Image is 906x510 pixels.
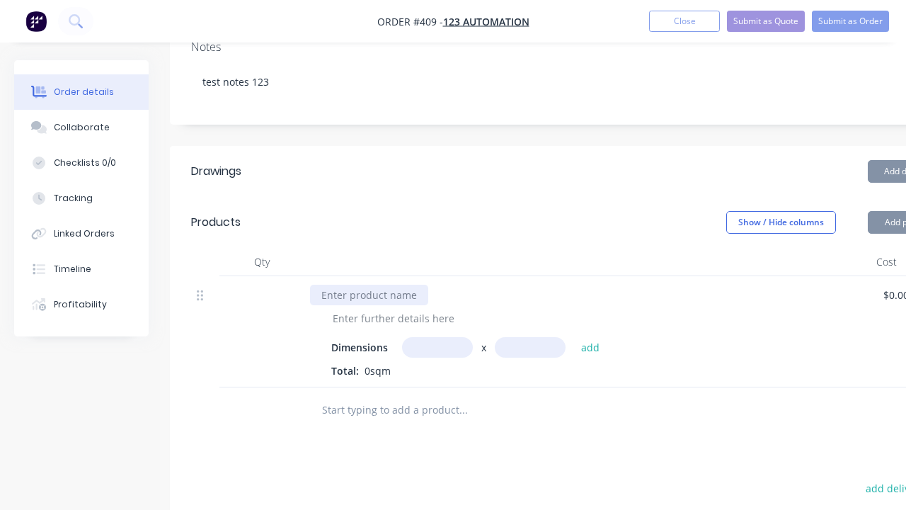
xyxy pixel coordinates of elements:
[14,287,149,322] button: Profitability
[191,163,241,180] div: Drawings
[14,110,149,145] button: Collaborate
[481,340,486,355] span: x
[649,11,720,32] button: Close
[871,248,902,276] div: Cost
[54,157,116,169] div: Checklists 0/0
[54,298,107,311] div: Profitability
[574,337,607,356] button: add
[321,396,604,424] input: Start typing to add a product...
[14,251,149,287] button: Timeline
[331,340,388,355] span: Dimensions
[14,74,149,110] button: Order details
[54,86,114,98] div: Order details
[219,248,304,276] div: Qty
[377,15,443,28] span: Order #409 -
[191,214,241,231] div: Products
[14,216,149,251] button: Linked Orders
[14,181,149,216] button: Tracking
[54,192,93,205] div: Tracking
[727,11,805,32] button: Submit as Quote
[54,121,110,134] div: Collaborate
[443,15,529,28] a: 123 Automation
[14,145,149,181] button: Checklists 0/0
[331,364,359,378] span: Total:
[359,364,396,378] span: 0sqm
[25,11,47,32] img: Factory
[812,11,889,32] button: Submit as Order
[54,263,91,276] div: Timeline
[726,211,836,234] button: Show / Hide columns
[54,227,115,240] div: Linked Orders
